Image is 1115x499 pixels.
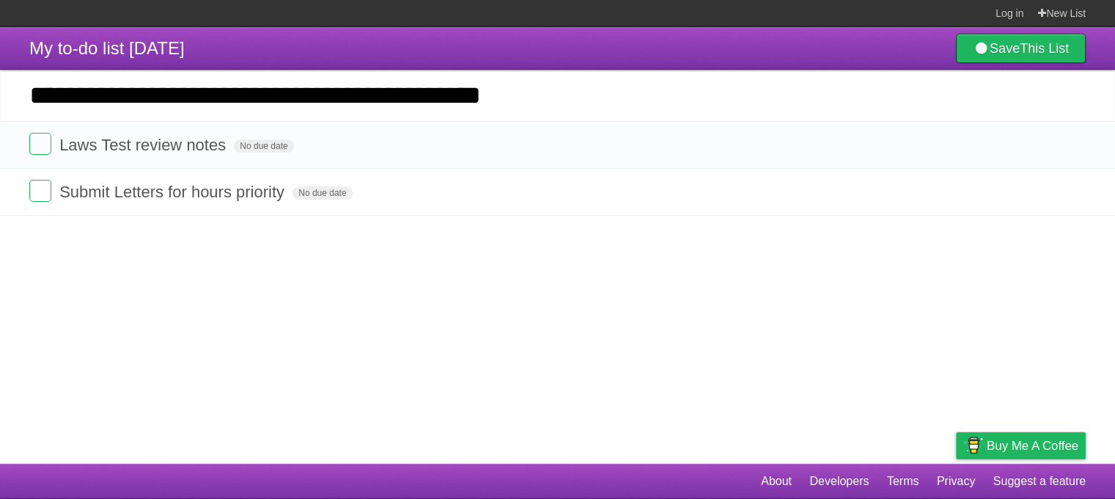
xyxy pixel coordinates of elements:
[292,186,352,200] span: No due date
[887,467,919,495] a: Terms
[29,38,185,58] span: My to-do list [DATE]
[809,467,869,495] a: Developers
[937,467,975,495] a: Privacy
[29,133,51,155] label: Done
[956,34,1086,63] a: SaveThis List
[993,467,1086,495] a: Suggest a feature
[29,180,51,202] label: Done
[987,433,1078,459] span: Buy me a coffee
[761,467,792,495] a: About
[59,183,288,201] span: Submit Letters for hours priority
[956,432,1086,459] a: Buy me a coffee
[234,139,293,153] span: No due date
[59,136,229,154] span: Laws Test review notes
[963,433,983,458] img: Buy me a coffee
[1020,41,1069,56] b: This List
